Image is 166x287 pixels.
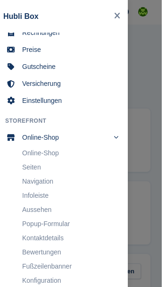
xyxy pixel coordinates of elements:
a: Online-Shop [26,146,123,160]
a: Kontaktdetails [26,231,123,245]
div: Hubli Box [8,11,115,22]
span: Rechnungen [26,26,118,39]
a: Popup-Formular [26,217,123,230]
span: Preise [26,43,118,56]
a: Seiten [26,160,123,174]
a: Bewertungen [26,245,123,259]
button: Close navigation [115,8,128,25]
span: Einstellungen [26,94,118,107]
span: Gutscheine [26,60,118,73]
span: Storefront [9,117,132,125]
span: Online-Shop [26,131,113,144]
a: Aussehen [26,203,123,216]
a: Fußzeilenbanner [26,260,123,273]
a: Konfiguration [26,274,123,287]
a: Infoleiste [26,189,123,202]
a: Navigation [26,175,123,188]
span: Versicherung [26,77,118,90]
